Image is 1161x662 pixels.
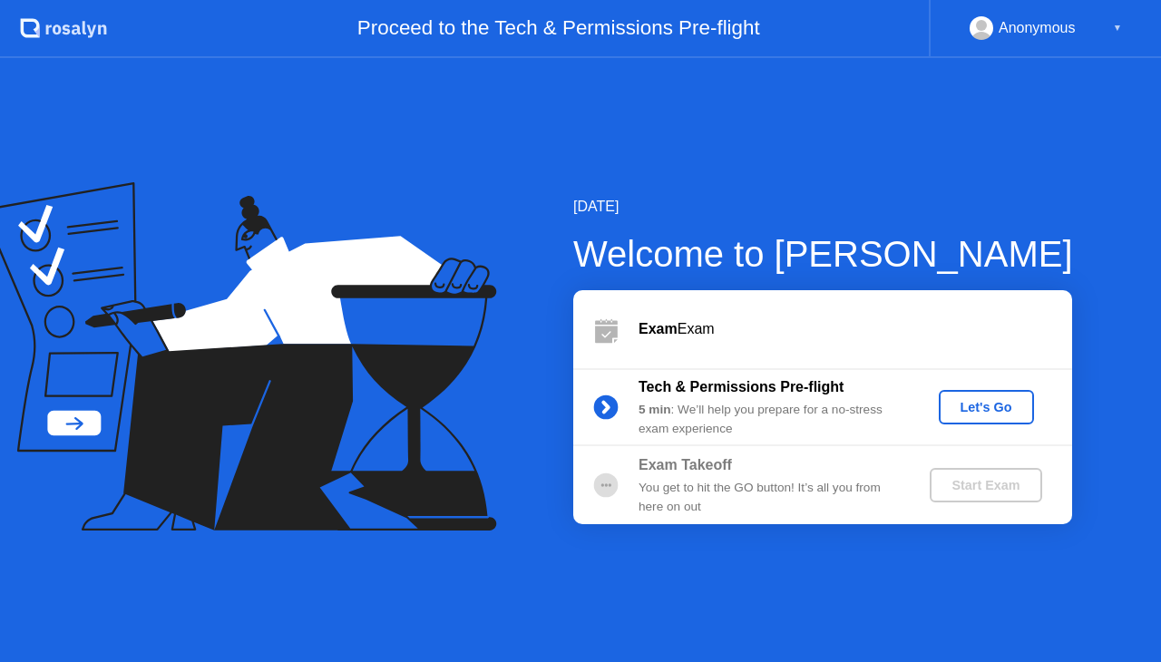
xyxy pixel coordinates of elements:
[1113,16,1122,40] div: ▼
[937,478,1034,492] div: Start Exam
[639,479,900,516] div: You get to hit the GO button! It’s all you from here on out
[639,403,671,416] b: 5 min
[639,321,678,336] b: Exam
[939,390,1034,424] button: Let's Go
[573,227,1073,281] div: Welcome to [PERSON_NAME]
[999,16,1076,40] div: Anonymous
[639,401,900,438] div: : We’ll help you prepare for a no-stress exam experience
[639,457,732,472] b: Exam Takeoff
[946,400,1027,414] div: Let's Go
[639,379,844,394] b: Tech & Permissions Pre-flight
[930,468,1041,502] button: Start Exam
[639,318,1072,340] div: Exam
[573,196,1073,218] div: [DATE]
